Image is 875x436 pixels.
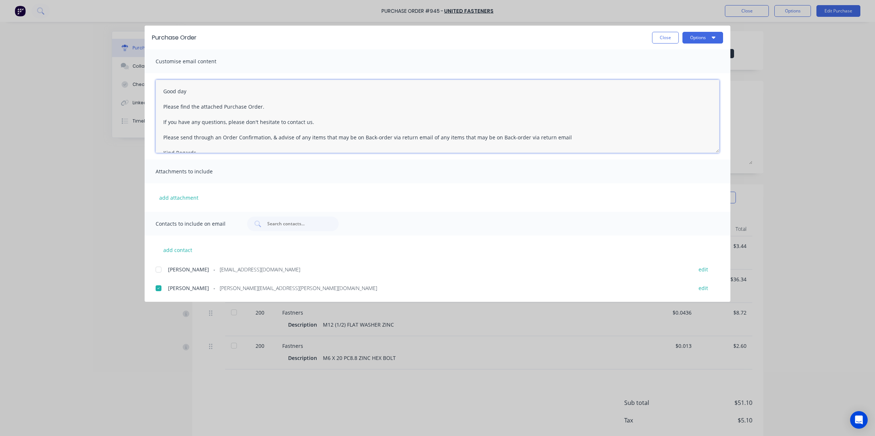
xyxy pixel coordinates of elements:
[652,32,679,44] button: Close
[156,192,202,203] button: add attachment
[156,244,200,255] button: add contact
[156,56,236,67] span: Customise email content
[213,266,215,273] span: -
[850,411,868,429] div: Open Intercom Messenger
[220,266,300,273] span: [EMAIL_ADDRESS][DOMAIN_NAME]
[168,284,209,292] span: [PERSON_NAME]
[694,283,712,293] button: edit
[267,220,327,228] input: Search contacts...
[682,32,723,44] button: Options
[156,219,236,229] span: Contacts to include on email
[213,284,215,292] span: -
[156,166,236,177] span: Attachments to include
[156,80,719,153] textarea: Good day Please find the attached Purchase Order. If you have any questions, please don't hesitat...
[168,266,209,273] span: [PERSON_NAME]
[694,264,712,274] button: edit
[220,284,377,292] span: [PERSON_NAME][EMAIL_ADDRESS][PERSON_NAME][DOMAIN_NAME]
[152,33,197,42] div: Purchase Order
